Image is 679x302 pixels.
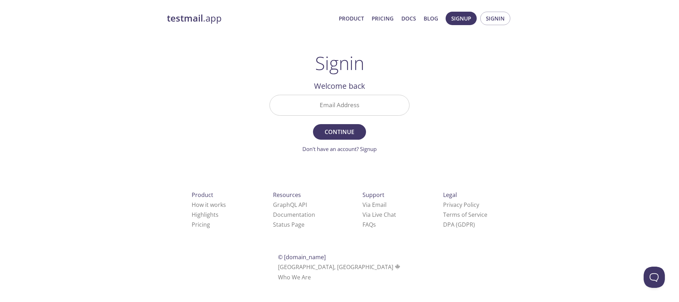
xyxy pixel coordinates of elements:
span: [GEOGRAPHIC_DATA], [GEOGRAPHIC_DATA] [278,263,401,271]
a: How it works [192,201,226,209]
a: Who We Are [278,273,311,281]
span: Legal [443,191,457,199]
span: © [DOMAIN_NAME] [278,253,326,261]
span: Signup [451,14,471,23]
a: testmail.app [167,12,333,24]
a: FAQ [362,221,376,228]
a: Pricing [192,221,210,228]
a: Product [339,14,364,23]
a: Privacy Policy [443,201,479,209]
a: GraphQL API [273,201,307,209]
a: Don't have an account? Signup [302,145,377,152]
a: Via Live Chat [362,211,396,219]
a: Terms of Service [443,211,487,219]
button: Continue [313,124,366,140]
span: s [373,221,376,228]
span: Continue [321,127,358,137]
a: Highlights [192,211,219,219]
span: Product [192,191,213,199]
span: Support [362,191,384,199]
a: Docs [401,14,416,23]
button: Signin [480,12,510,25]
h2: Welcome back [269,80,410,92]
button: Signup [446,12,477,25]
a: DPA (GDPR) [443,221,475,228]
a: Via Email [362,201,387,209]
h1: Signin [315,52,364,74]
a: Status Page [273,221,304,228]
a: Documentation [273,211,315,219]
span: Resources [273,191,301,199]
span: Signin [486,14,505,23]
a: Blog [424,14,438,23]
strong: testmail [167,12,203,24]
a: Pricing [372,14,394,23]
iframe: Help Scout Beacon - Open [644,267,665,288]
